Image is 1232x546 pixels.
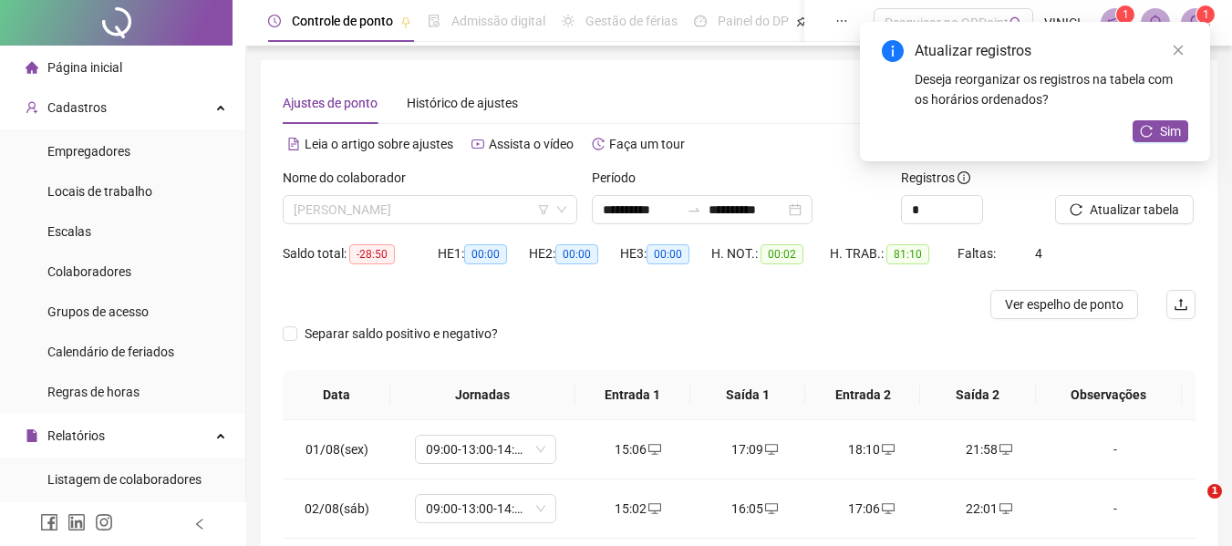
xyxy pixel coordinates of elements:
[428,15,440,27] span: file-done
[828,439,916,459] div: 18:10
[305,501,369,516] span: 02/08(sáb)
[998,443,1012,456] span: desktop
[1140,125,1153,138] span: reload
[763,502,778,515] span: desktop
[47,184,152,199] span: Locais de trabalho
[945,439,1032,459] div: 21:58
[1070,203,1082,216] span: reload
[1051,385,1167,405] span: Observações
[945,499,1032,519] div: 22:01
[26,429,38,442] span: file
[711,439,799,459] div: 17:09
[283,96,378,110] span: Ajustes de ponto
[426,495,545,522] span: 09:00-13:00-14:00-17:20
[451,14,545,28] span: Admissão digital
[283,168,418,188] label: Nome do colaborador
[694,15,707,27] span: dashboard
[47,100,107,115] span: Cadastros
[1207,484,1222,499] span: 1
[1061,499,1169,519] div: -
[687,202,701,217] span: swap-right
[915,69,1188,109] div: Deseja reorganizar os registros na tabela com os horários ordenados?
[711,499,799,519] div: 16:05
[1036,370,1182,420] th: Observações
[471,138,484,150] span: youtube
[647,443,661,456] span: desktop
[1123,8,1129,21] span: 1
[1133,120,1188,142] button: Sim
[958,171,970,184] span: info-circle
[538,204,549,215] span: filter
[407,96,518,110] span: Histórico de ajustes
[592,138,605,150] span: history
[828,499,916,519] div: 17:06
[990,290,1138,319] button: Ver espelho de ponto
[1061,439,1169,459] div: -
[761,244,803,264] span: 00:02
[711,243,830,264] div: H. NOT.:
[40,513,58,531] span: facebook
[886,244,929,264] span: 81:10
[1196,5,1215,24] sup: Atualize o seu contato no menu Meus Dados
[647,502,661,515] span: desktop
[1009,16,1023,30] span: search
[880,502,895,515] span: desktop
[294,196,566,223] span: RICARDO LEITE LOPES
[47,60,122,75] span: Página inicial
[647,244,689,264] span: 00:00
[47,472,202,487] span: Listagem de colaboradores
[47,345,174,359] span: Calendário de feriados
[595,439,682,459] div: 15:06
[292,14,393,28] span: Controle de ponto
[1005,294,1123,314] span: Ver espelho de ponto
[1116,5,1134,24] sup: 1
[690,370,805,420] th: Saída 1
[1160,121,1181,141] span: Sim
[67,513,86,531] span: linkedin
[609,137,685,151] span: Faça um tour
[901,168,970,188] span: Registros
[796,16,807,27] span: pushpin
[1168,40,1188,60] a: Close
[805,370,920,420] th: Entrada 2
[47,224,91,239] span: Escalas
[585,14,678,28] span: Gestão de férias
[26,61,38,74] span: home
[95,513,113,531] span: instagram
[562,15,575,27] span: sun
[1203,8,1209,21] span: 1
[1035,246,1042,261] span: 4
[882,40,904,62] span: info-circle
[26,101,38,114] span: user-add
[575,370,690,420] th: Entrada 1
[1170,484,1214,528] iframe: Intercom live chat
[47,385,140,399] span: Regras de horas
[489,137,574,151] span: Assista o vídeo
[687,202,701,217] span: to
[880,443,895,456] span: desktop
[193,518,206,531] span: left
[592,168,647,188] label: Período
[920,370,1035,420] th: Saída 2
[1107,15,1123,31] span: notification
[305,137,453,151] span: Leia o artigo sobre ajustes
[718,14,789,28] span: Painel do DP
[47,428,105,443] span: Relatórios
[1055,195,1194,224] button: Atualizar tabela
[47,144,130,159] span: Empregadores
[47,264,131,279] span: Colaboradores
[830,243,958,264] div: H. TRAB.:
[287,138,300,150] span: file-text
[400,16,411,27] span: pushpin
[998,502,1012,515] span: desktop
[556,204,567,215] span: down
[1044,13,1090,33] span: VINICIUS
[1172,44,1185,57] span: close
[47,304,149,319] span: Grupos de acesso
[1090,200,1179,220] span: Atualizar tabela
[915,40,1188,62] div: Atualizar registros
[595,499,682,519] div: 15:02
[1174,297,1188,312] span: upload
[958,246,999,261] span: Faltas:
[835,15,848,27] span: ellipsis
